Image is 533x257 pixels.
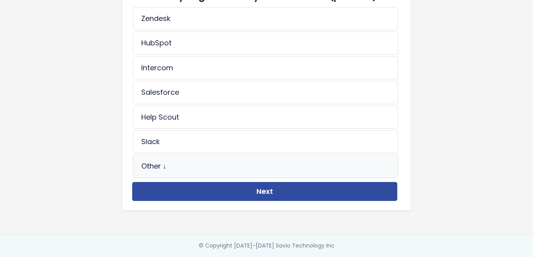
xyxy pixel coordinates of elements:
[199,241,335,251] div: © Copyright [DATE]-[DATE] Savio Technology Inc
[133,130,398,153] li: Slack
[133,7,398,30] li: Zendesk
[133,155,398,178] li: Other ↓
[133,56,398,79] li: Intercom
[133,81,398,104] li: Salesforce
[132,182,397,201] button: Next
[133,106,398,129] li: Help Scout
[133,32,398,54] li: HubSpot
